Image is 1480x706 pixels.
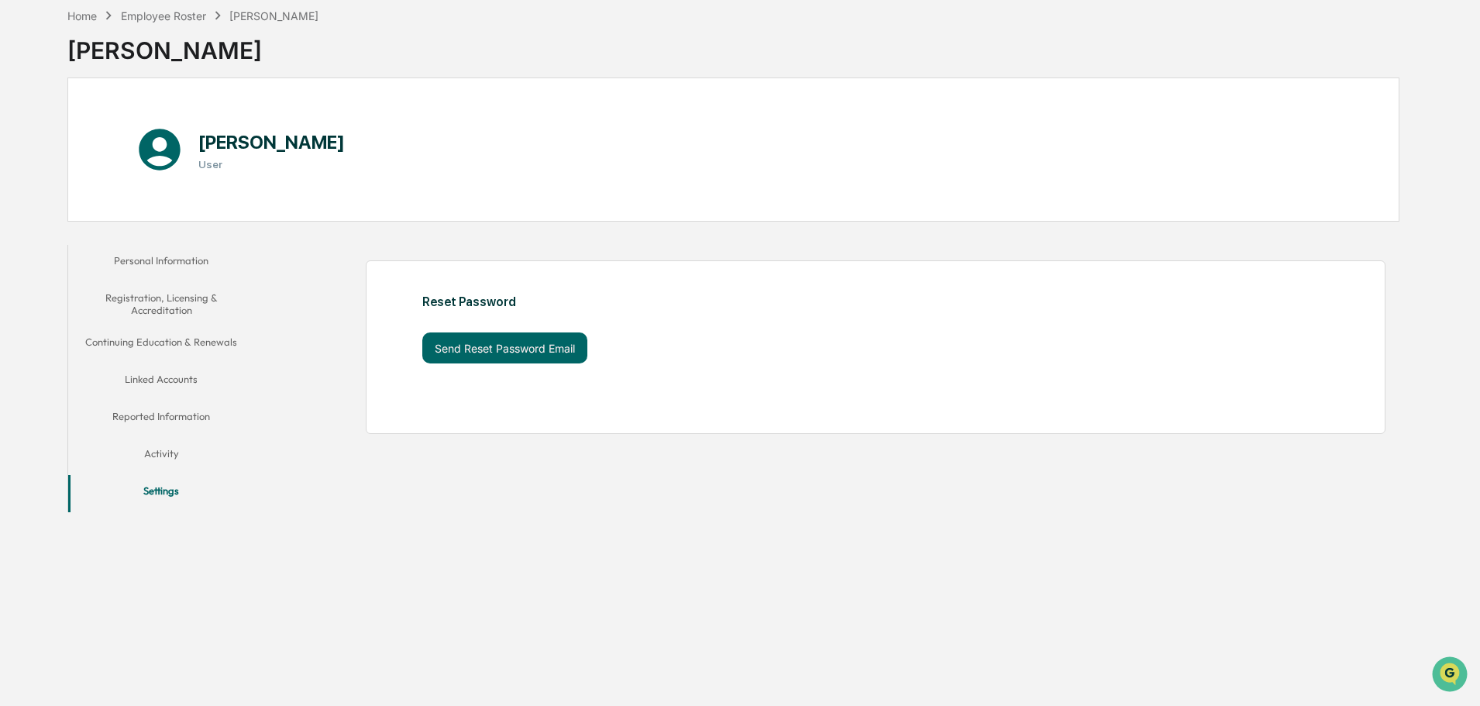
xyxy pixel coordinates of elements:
div: [PERSON_NAME] [229,9,318,22]
button: Start new chat [263,123,282,142]
div: Start new chat [53,119,254,134]
span: Pylon [154,263,188,274]
div: 🔎 [15,226,28,239]
h3: User [198,158,345,170]
button: Settings [68,475,254,512]
button: Continuing Education & Renewals [68,326,254,363]
button: Reported Information [68,401,254,438]
span: Attestations [128,195,192,211]
button: Linked Accounts [68,363,254,401]
a: Powered byPylon [109,262,188,274]
div: Employee Roster [121,9,206,22]
a: 🔎Data Lookup [9,219,104,246]
p: How can we help? [15,33,282,57]
button: Send Reset Password Email [422,332,587,363]
button: Activity [68,438,254,475]
div: 🖐️ [15,197,28,209]
span: Preclearance [31,195,100,211]
div: We're available if you need us! [53,134,196,146]
h1: [PERSON_NAME] [198,131,345,153]
iframe: Open customer support [1430,655,1472,697]
div: 🗄️ [112,197,125,209]
a: 🗄️Attestations [106,189,198,217]
a: 🖐️Preclearance [9,189,106,217]
div: secondary tabs example [68,245,254,512]
span: Data Lookup [31,225,98,240]
div: Home [67,9,97,22]
button: Registration, Licensing & Accreditation [68,282,254,326]
button: Personal Information [68,245,254,282]
div: Reset Password [422,294,1148,309]
img: 1746055101610-c473b297-6a78-478c-a979-82029cc54cd1 [15,119,43,146]
div: [PERSON_NAME] [67,24,318,64]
